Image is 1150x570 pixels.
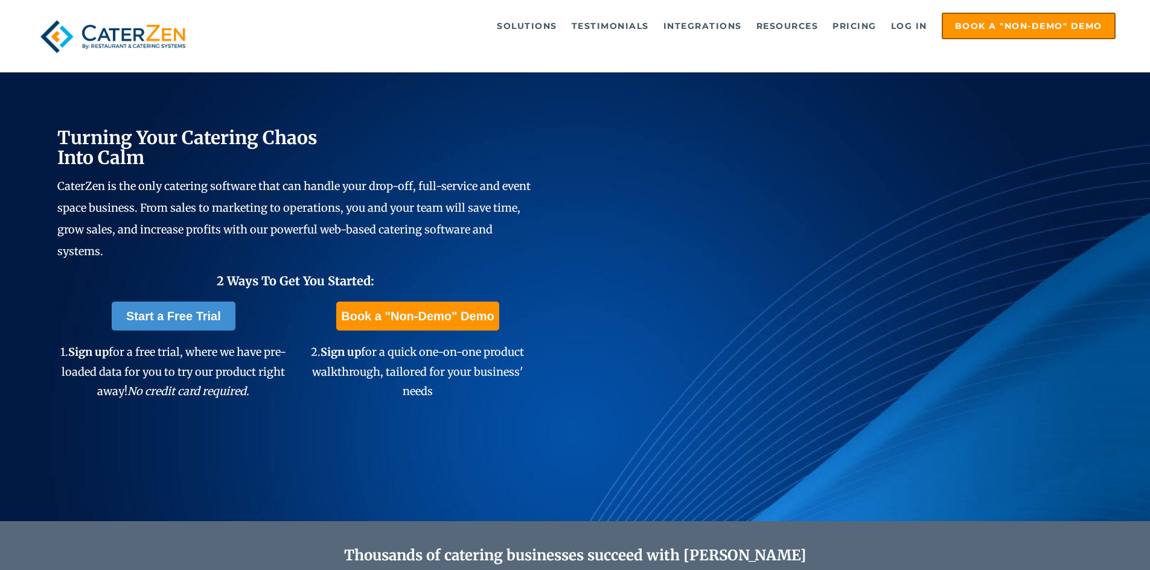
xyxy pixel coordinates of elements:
span: 2 Ways To Get You Started: [217,273,374,288]
a: Log in [885,14,933,38]
img: caterzen [34,13,191,60]
em: No credit card required. [127,384,249,398]
span: Sign up [68,345,109,359]
a: Resources [750,14,825,38]
span: Sign up [321,345,361,359]
a: Solutions [491,14,563,38]
span: 2. for a quick one-on-one product walkthrough, tailored for your business' needs [311,345,524,398]
a: Book a "Non-Demo" Demo [942,13,1116,39]
span: Turning Your Catering Chaos Into Calm [57,126,318,169]
a: Integrations [657,14,748,38]
div: Navigation Menu [219,13,1116,39]
span: CaterZen is the only catering software that can handle your drop-off, full-service and event spac... [57,179,531,258]
a: Start a Free Trial [112,302,235,331]
a: Book a "Non-Demo" Demo [336,302,499,331]
a: Pricing [826,14,883,38]
a: Testimonials [566,14,655,38]
span: 1. for a free trial, where we have pre-loaded data for you to try our product right away! [60,345,286,398]
h2: Thousands of catering businesses succeed with [PERSON_NAME] [115,547,1035,565]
